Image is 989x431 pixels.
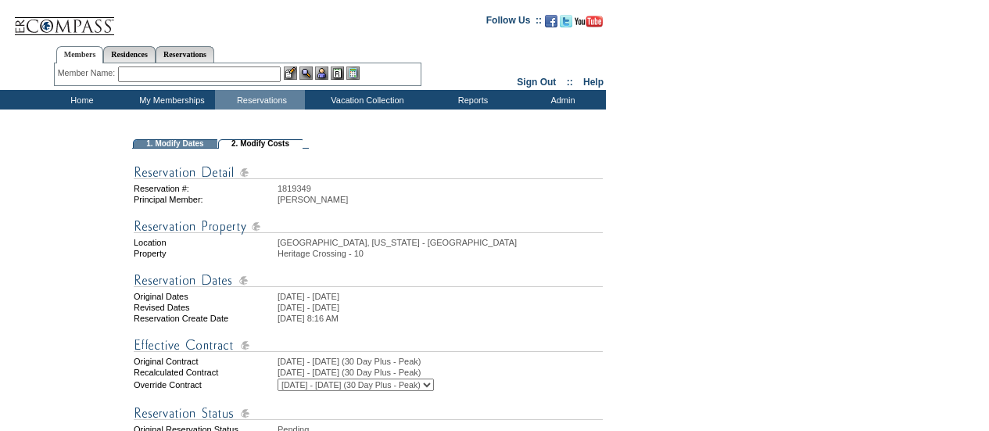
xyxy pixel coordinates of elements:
a: Subscribe to our YouTube Channel [575,20,603,29]
td: Follow Us :: [486,13,542,32]
td: 2. Modify Costs [218,139,303,149]
a: Follow us on Twitter [560,20,572,29]
img: Become our fan on Facebook [545,15,557,27]
td: Property [134,249,276,258]
td: My Memberships [125,90,215,110]
td: 1. Modify Dates [133,139,217,149]
td: Reservation Create Date [134,314,276,323]
img: Subscribe to our YouTube Channel [575,16,603,27]
img: Reservation Property [134,217,603,236]
img: Reservation Dates [134,271,603,290]
td: [DATE] - [DATE] [278,303,603,312]
img: Reservation Detail [134,163,603,182]
a: Reservations [156,46,214,63]
td: [DATE] - [DATE] [278,292,603,301]
td: Original Contract [134,357,276,366]
td: Reports [426,90,516,110]
img: Impersonate [315,66,328,80]
a: Members [56,46,104,63]
img: Effective Contract [134,336,603,355]
td: [DATE] 8:16 AM [278,314,603,323]
span: :: [567,77,573,88]
td: Override Contract [134,379,276,391]
td: Principal Member: [134,195,276,204]
a: Residences [103,46,156,63]
a: Become our fan on Facebook [545,20,557,29]
td: [PERSON_NAME] [278,195,603,204]
td: Location [134,238,276,247]
img: View [299,66,313,80]
td: [GEOGRAPHIC_DATA], [US_STATE] - [GEOGRAPHIC_DATA] [278,238,603,247]
a: Help [583,77,604,88]
td: Original Dates [134,292,276,301]
td: Vacation Collection [305,90,426,110]
img: Follow us on Twitter [560,15,572,27]
img: b_edit.gif [284,66,297,80]
td: [DATE] - [DATE] (30 Day Plus - Peak) [278,357,603,366]
img: Reservations [331,66,344,80]
td: Reservations [215,90,305,110]
td: Revised Dates [134,303,276,312]
td: Recalculated Contract [134,368,276,377]
div: Member Name: [58,66,118,80]
td: Reservation #: [134,184,276,193]
a: Sign Out [517,77,556,88]
td: [DATE] - [DATE] (30 Day Plus - Peak) [278,368,603,377]
td: Heritage Crossing - 10 [278,249,603,258]
img: Reservation Status [134,404,603,423]
td: 1819349 [278,184,603,193]
img: b_calculator.gif [346,66,360,80]
td: Home [35,90,125,110]
img: Compass Home [13,4,115,36]
td: Admin [516,90,606,110]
